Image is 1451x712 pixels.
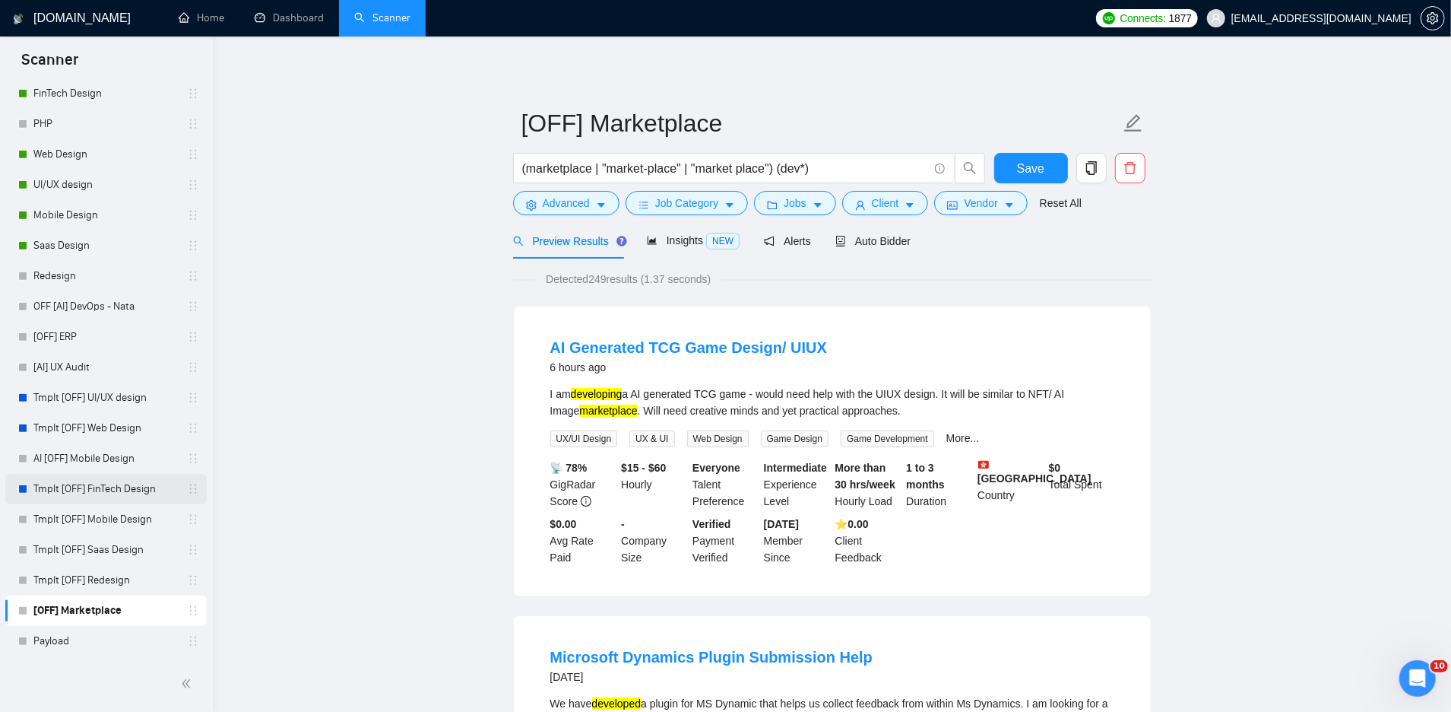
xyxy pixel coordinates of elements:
[1076,153,1107,183] button: copy
[1211,13,1221,24] span: user
[977,459,1091,485] b: [GEOGRAPHIC_DATA]
[1077,161,1106,175] span: copy
[33,413,178,443] a: Tmplt [OFF] Web Design
[764,236,775,246] span: notification
[689,459,761,510] div: Talent Preference
[764,518,799,530] b: [DATE]
[761,459,832,510] div: Experience Level
[904,199,915,211] span: caret-down
[187,453,199,465] span: holder
[784,195,806,211] span: Jobs
[994,153,1068,183] button: Save
[33,291,178,322] a: OFF [AI] DevOps - Nata
[724,199,735,211] span: caret-down
[187,361,199,373] span: holder
[187,240,199,252] span: holder
[581,496,591,507] span: info-circle
[354,11,410,24] a: searchScanner
[835,462,895,491] b: More than 30 hrs/week
[547,516,619,566] div: Avg Rate Paid
[974,459,1046,510] div: Country
[764,235,811,247] span: Alerts
[526,199,537,211] span: setting
[835,235,911,247] span: Auto Bidder
[596,199,607,211] span: caret-down
[33,535,178,565] a: Tmplt [OFF] Saas Design
[187,513,199,526] span: holder
[964,195,997,211] span: Vendor
[1049,462,1061,474] b: $ 0
[835,236,846,246] span: robot
[187,635,199,647] span: holder
[550,339,828,356] a: AI Generated TCG Game Design/ UIUX
[592,698,642,710] mark: developed
[187,605,199,617] span: holder
[9,49,90,81] span: Scanner
[903,459,974,510] div: Duration
[764,462,827,474] b: Intermediate
[550,358,828,377] div: 6 hours ago
[692,518,731,530] b: Verified
[906,462,945,491] b: 1 to 3 months
[187,87,199,100] span: holder
[841,431,934,447] span: Game Development
[1421,6,1445,30] button: setting
[615,234,629,248] div: Tooltip anchor
[33,200,178,230] a: Mobile Design
[689,516,761,566] div: Payment Verified
[187,392,199,404] span: holder
[1421,12,1444,24] span: setting
[187,118,199,130] span: holder
[618,516,689,566] div: Company Size
[522,159,928,178] input: Search Freelance Jobs...
[1046,459,1117,510] div: Total Spent
[547,459,619,510] div: GigRadar Score
[187,422,199,434] span: holder
[761,431,828,447] span: Game Design
[1017,159,1044,178] span: Save
[655,195,718,211] span: Job Category
[832,516,904,566] div: Client Feedback
[579,405,637,417] mark: marketplace
[1421,12,1445,24] a: setting
[550,668,873,686] div: [DATE]
[181,676,196,691] span: double-left
[946,432,980,444] a: More...
[187,300,199,313] span: holder
[647,234,740,246] span: Insights
[1399,660,1436,697] iframe: Intercom live chat
[638,199,649,211] span: bars
[761,516,832,566] div: Member Since
[543,195,590,211] span: Advanced
[550,386,1114,419] div: I am a AI generated TCG game - would need help with the UIUX design. It will be similar to NFT/ A...
[513,191,619,215] button: settingAdvancedcaret-down
[513,235,623,247] span: Preview Results
[33,565,178,596] a: Tmplt [OFF] Redesign
[513,236,524,246] span: search
[955,161,984,175] span: search
[835,518,869,530] b: ⭐️ 0.00
[1116,161,1145,175] span: delete
[978,459,989,470] img: 🇭🇰
[832,459,904,510] div: Hourly Load
[687,431,749,447] span: Web Design
[947,199,958,211] span: idcard
[1430,660,1448,672] span: 10
[934,191,1027,215] button: idcardVendorcaret-down
[692,462,740,474] b: Everyone
[33,596,178,626] a: [OFF] Marketplace
[33,443,178,474] a: AI [OFF] Mobile Design
[550,431,618,447] span: UX/UI Design
[1040,195,1082,211] a: Reset All
[187,270,199,282] span: holder
[629,431,674,447] span: UX & UI
[33,474,178,504] a: Tmplt [OFF] FinTech Design
[33,504,178,535] a: Tmplt [OFF] Mobile Design
[33,383,178,413] a: Tmplt [OFF] UI/UX design
[571,388,623,400] mark: developing
[647,235,657,246] span: area-chart
[842,191,929,215] button: userClientcaret-down
[1120,10,1165,27] span: Connects:
[33,170,178,200] a: UI/UX design
[706,233,740,250] span: NEW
